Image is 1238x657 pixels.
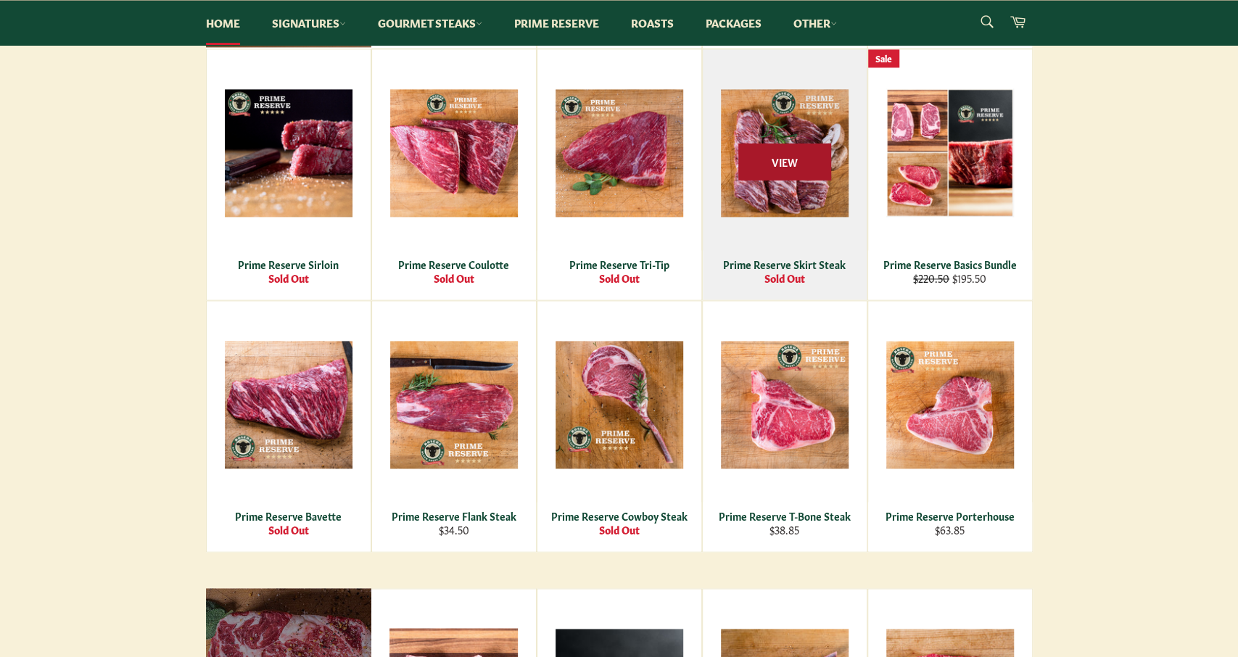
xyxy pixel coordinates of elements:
div: $34.50 [381,523,527,537]
a: Prime Reserve [500,1,614,45]
div: Prime Reserve Skirt Steak [711,257,857,271]
div: Sale [868,49,899,67]
a: Prime Reserve Sirloin Prime Reserve Sirloin Sold Out [206,49,371,300]
s: $220.50 [913,270,949,285]
img: Prime Reserve Flank Steak [390,341,518,468]
div: Prime Reserve T-Bone Steak [711,509,857,523]
img: Prime Reserve Tri-Tip [556,89,683,217]
div: Prime Reserve Flank Steak [381,509,527,523]
div: Sold Out [711,271,857,285]
a: Prime Reserve Coulotte Prime Reserve Coulotte Sold Out [371,49,537,300]
div: Prime Reserve Cowboy Steak [546,509,692,523]
a: Home [191,1,255,45]
a: Prime Reserve T-Bone Steak Prime Reserve T-Bone Steak $38.85 [702,300,867,552]
img: Prime Reserve Coulotte [390,89,518,217]
a: Roasts [616,1,688,45]
div: $195.50 [877,271,1023,285]
a: Prime Reserve Cowboy Steak Prime Reserve Cowboy Steak Sold Out [537,300,702,552]
a: Packages [691,1,776,45]
a: Prime Reserve Porterhouse Prime Reserve Porterhouse $63.85 [867,300,1033,552]
div: Prime Reserve Basics Bundle [877,257,1023,271]
div: Prime Reserve Porterhouse [877,509,1023,523]
img: Prime Reserve Cowboy Steak [556,341,683,468]
img: Prime Reserve Bavette [225,341,352,468]
a: Prime Reserve Basics Bundle Prime Reserve Basics Bundle $220.50 $195.50 [867,49,1033,300]
div: $38.85 [711,523,857,537]
img: Prime Reserve Porterhouse [886,341,1014,468]
div: Prime Reserve Bavette [215,509,361,523]
div: Prime Reserve Tri-Tip [546,257,692,271]
a: Gourmet Steaks [363,1,497,45]
a: Other [779,1,851,45]
div: $63.85 [877,523,1023,537]
img: Prime Reserve Basics Bundle [886,88,1014,217]
div: Sold Out [215,523,361,537]
a: Signatures [257,1,360,45]
div: Sold Out [215,271,361,285]
span: View [738,143,831,180]
div: Sold Out [546,271,692,285]
a: Prime Reserve Flank Steak Prime Reserve Flank Steak $34.50 [371,300,537,552]
div: Prime Reserve Coulotte [381,257,527,271]
a: Prime Reserve Tri-Tip Prime Reserve Tri-Tip Sold Out [537,49,702,300]
a: Prime Reserve Bavette Prime Reserve Bavette Sold Out [206,300,371,552]
div: Prime Reserve Sirloin [215,257,361,271]
img: Prime Reserve Sirloin [225,89,352,217]
div: Sold Out [381,271,527,285]
img: Prime Reserve T-Bone Steak [721,341,849,468]
div: Sold Out [546,523,692,537]
a: Prime Reserve Skirt Steak Prime Reserve Skirt Steak Sold Out View [702,49,867,300]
